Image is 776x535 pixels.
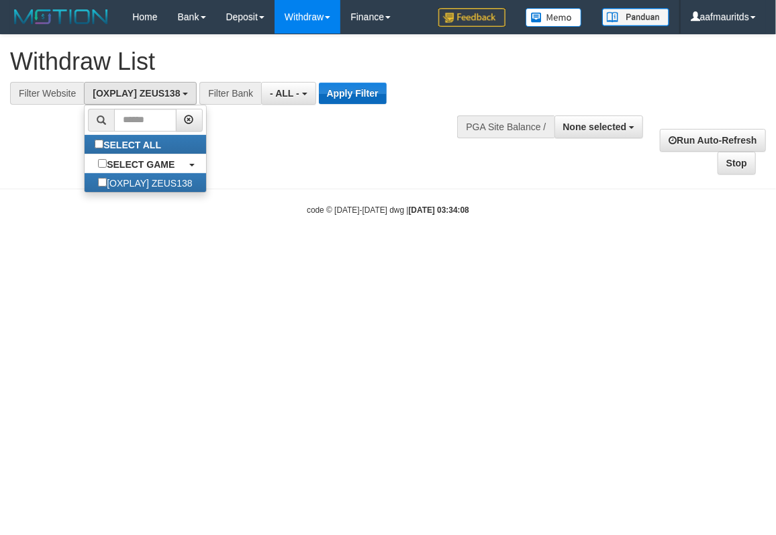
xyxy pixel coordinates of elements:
[10,48,504,75] h1: Withdraw List
[85,173,205,192] label: [OXPLAY] ZEUS138
[718,152,756,175] a: Stop
[457,115,554,138] div: PGA Site Balance /
[98,178,107,187] input: [OXPLAY] ZEUS138
[95,140,103,148] input: SELECT ALL
[261,82,316,105] button: - ALL -
[85,135,175,154] label: SELECT ALL
[554,115,644,138] button: None selected
[10,82,84,105] div: Filter Website
[660,129,765,152] a: Run Auto-Refresh
[438,8,505,27] img: Feedback.jpg
[10,7,112,27] img: MOTION_logo.png
[526,8,582,27] img: Button%20Memo.svg
[319,83,387,104] button: Apply Filter
[85,154,205,173] a: SELECT GAME
[307,205,469,215] small: code © [DATE]-[DATE] dwg |
[107,159,175,170] b: SELECT GAME
[409,205,469,215] strong: [DATE] 03:34:08
[93,88,180,99] span: [OXPLAY] ZEUS138
[602,8,669,26] img: panduan.png
[270,88,299,99] span: - ALL -
[563,121,627,132] span: None selected
[98,159,107,168] input: SELECT GAME
[84,82,197,105] button: [OXPLAY] ZEUS138
[199,82,261,105] div: Filter Bank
